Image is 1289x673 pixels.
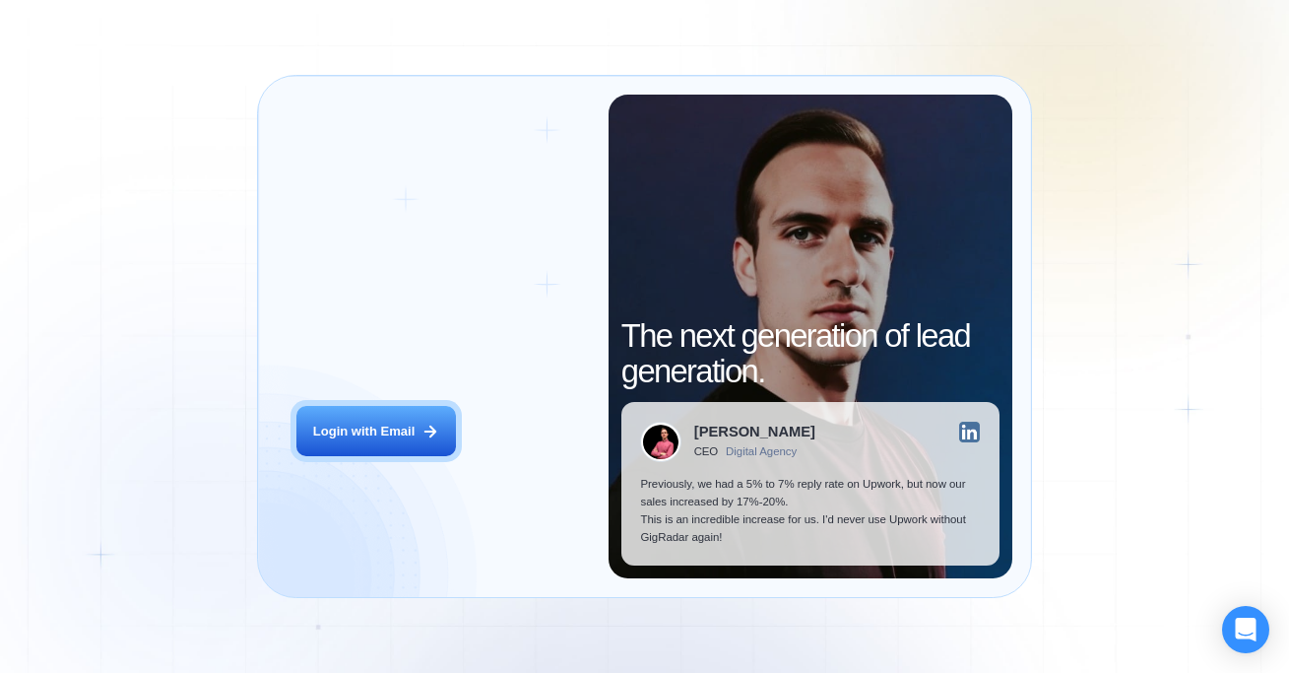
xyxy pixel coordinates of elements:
[640,475,980,546] p: Previously, we had a 5% to 7% reply rate on Upwork, but now our sales increased by 17%-20%. This ...
[694,425,815,439] div: [PERSON_NAME]
[313,423,415,440] div: Login with Email
[296,406,456,456] button: Login with Email
[621,318,999,389] h2: The next generation of lead generation.
[726,445,797,458] div: Digital Agency
[1222,606,1269,653] div: Open Intercom Messenger
[694,445,718,458] div: CEO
